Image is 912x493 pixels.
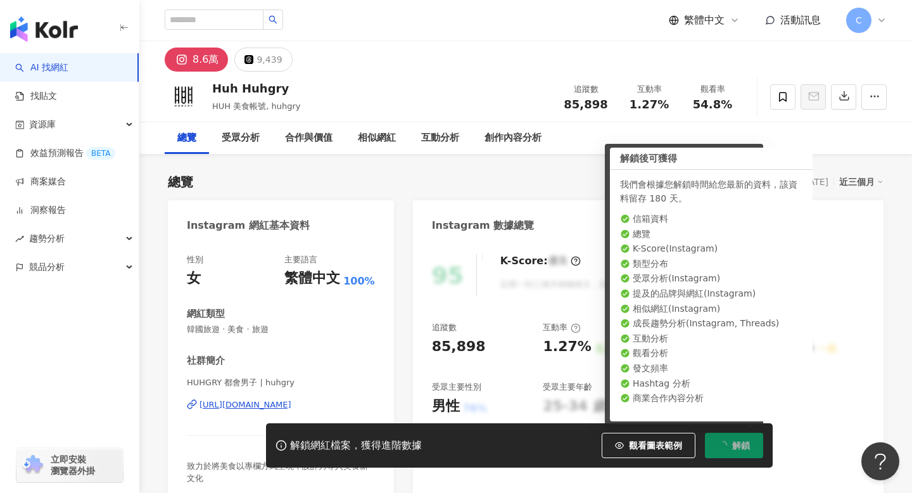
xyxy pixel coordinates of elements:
span: 1.27% [630,98,669,111]
li: 發文頻率 [620,362,802,375]
span: C [856,13,862,27]
button: 觀看圖表範例 [602,433,695,458]
span: 85,898 [564,98,607,111]
div: 近三個月 [839,174,883,190]
div: 受眾分析 [222,131,260,146]
a: chrome extension立即安裝 瀏覽器外掛 [16,448,123,482]
div: 繁體中文 [284,269,340,288]
li: K-Score ( Instagram ) [620,243,802,255]
span: 韓國旅遊 · 美食 · 旅遊 [187,324,375,335]
div: 解鎖後可獲得 [610,148,813,170]
span: 資源庫 [29,110,56,139]
li: 觀看分析 [620,348,802,361]
li: 成長趨勢分析 ( Instagram, Threads ) [620,317,802,330]
div: 我們會根據您解鎖時間給您最新的資料，該資料留存 180 天。 [620,177,802,205]
div: 總覽 [168,173,193,191]
span: HUHGRY 都會男子 | huhgry [187,377,375,388]
li: 商業合作內容分析 [620,392,802,405]
img: logo [10,16,78,42]
div: 女 [187,269,201,288]
li: 信箱資料 [620,213,802,226]
div: 9,439 [256,51,282,68]
div: 互動分析 [421,131,459,146]
img: KOL Avatar [165,78,203,116]
div: 受眾主要年齡 [543,381,592,393]
li: 相似網紅 ( Instagram ) [620,303,802,316]
span: 活動訊息 [780,14,821,26]
div: 男性 [432,397,460,416]
div: 互動率 [625,83,673,96]
div: 受眾主要性別 [432,381,481,393]
div: 創作內容分析 [484,131,541,146]
div: 追蹤數 [432,322,457,333]
li: 受眾分析 ( Instagram ) [620,273,802,286]
div: Instagram 網紅基本資料 [187,219,310,233]
span: 競品分析 [29,253,65,281]
button: 9,439 [234,48,292,72]
a: [URL][DOMAIN_NAME] [187,399,375,411]
div: 性別 [187,254,203,266]
div: K-Score : [500,254,581,268]
div: Instagram 數據總覽 [432,219,535,233]
span: 觀看圖表範例 [629,440,682,451]
div: [URL][DOMAIN_NAME] [199,399,291,411]
img: chrome extension [20,455,45,475]
div: 主要語言 [284,254,317,266]
li: Hashtag 分析 [620,378,802,390]
span: 54.8% [693,98,732,111]
a: 洞察報告 [15,204,66,217]
div: 網紅類型 [187,307,225,321]
div: 互動率 [543,322,580,333]
div: 追蹤數 [562,83,610,96]
a: 商案媒合 [15,176,66,188]
a: 效益預測報告BETA [15,147,115,160]
div: 觀看率 [688,83,737,96]
span: rise [15,234,24,243]
span: search [269,15,277,24]
div: 8.6萬 [193,51,218,68]
button: 解鎖 [705,433,763,458]
span: 解鎖 [732,440,750,451]
span: 趨勢分析 [29,224,65,253]
span: loading [717,440,728,451]
div: Huh Huhgry [212,80,300,96]
button: 8.6萬 [165,48,228,72]
span: 繁體中文 [684,13,725,27]
span: 立即安裝 瀏覽器外掛 [51,454,95,477]
div: 1.27% [543,337,591,357]
div: 解鎖網紅檔案，獲得進階數據 [290,439,422,452]
div: 合作與價值 [285,131,332,146]
li: 提及的品牌與網紅 ( Instagram ) [620,288,802,300]
li: 類型分布 [620,258,802,271]
div: 總覽 [177,131,196,146]
li: 總覽 [620,228,802,241]
li: 互動分析 [620,333,802,345]
span: HUH 美食帳號, huhgry [212,101,300,111]
span: 致力於將美食以專欄方式呈現，設計力導入美食新文化 [187,461,368,482]
div: 社群簡介 [187,354,225,368]
div: 85,898 [432,337,486,357]
span: 100% [343,274,374,288]
div: 相似網紅 [358,131,396,146]
a: searchAI 找網紅 [15,61,68,74]
a: 找貼文 [15,90,57,103]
